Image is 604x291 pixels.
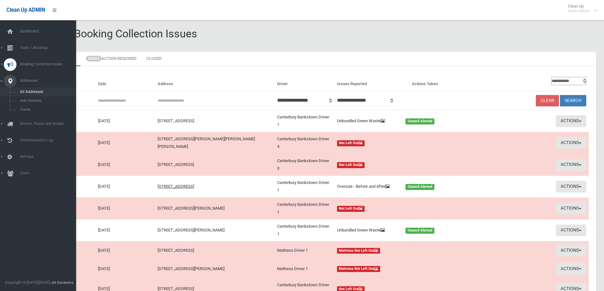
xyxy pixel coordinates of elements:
td: [DATE] [95,260,155,278]
span: Council Alerted [406,118,434,124]
span: Addresses [18,79,81,83]
span: Clean Up ADMIN [6,7,45,13]
span: Mattress Not Left Out [337,266,380,272]
a: Mattress Not Left Out [337,265,467,273]
td: [DATE] [95,219,155,241]
th: Issues Reported [334,74,410,91]
strong: Jet Dynamics [51,280,74,285]
span: Reported Booking Collection Issues [28,27,197,40]
td: Mattress Driver 1 [275,260,334,278]
a: Not Left Out [337,161,467,168]
td: [STREET_ADDRESS][PERSON_NAME] [155,198,275,219]
td: Canterbury Bankstown Driver 4 [275,132,334,154]
a: Oversize - Before and After Council Alerted [337,183,467,190]
span: Settings [18,155,81,159]
button: Actions [556,181,586,193]
td: [STREET_ADDRESS] [155,154,275,176]
span: Zones [18,107,75,112]
td: Canterbury Bankstown Driver 3 [275,154,334,176]
span: Dashboard [18,29,81,34]
a: Not Left Out [337,139,467,147]
button: Actions [556,203,586,214]
td: Mattress Driver 1 [275,241,334,260]
span: Users [18,171,81,175]
td: [STREET_ADDRESS] [155,241,275,260]
button: Actions [556,225,586,236]
th: Date [95,74,155,91]
span: Communication Log [18,138,81,142]
span: Add Address [18,98,75,103]
button: Actions [556,159,586,171]
span: Not Left Out [337,206,365,212]
td: [STREET_ADDRESS] [155,176,275,198]
td: Canterbury Bankstown Driver 1 [275,176,334,198]
a: 65503Action Required [81,52,141,66]
td: [STREET_ADDRESS] [155,110,275,132]
td: Canterbury Bankstown Driver 1 [275,198,334,219]
td: [STREET_ADDRESS][PERSON_NAME] [155,219,275,241]
button: Actions [556,263,586,275]
span: Booking Collection Issues [18,62,81,66]
button: Actions [556,244,586,256]
span: Drivers, Trucks and Routes [18,122,81,126]
span: 65503 [86,56,101,61]
td: [DATE] [95,198,155,219]
span: Mattress Not Left Out [337,248,380,254]
button: Search [560,95,586,107]
th: Actions Taken [409,74,469,91]
td: [DATE] [95,154,155,176]
div: Unbundled Green Waste [333,117,402,125]
td: [STREET_ADDRESS][PERSON_NAME] [155,260,275,278]
div: Unbundled Green Waste [333,226,402,234]
a: Mattress Not Left Out [337,247,467,254]
a: Not Left Out [337,205,467,212]
th: Address [155,74,275,91]
td: Canterbury Bankstown Driver 1 [275,219,334,241]
td: [DATE] [95,241,155,260]
td: [DATE] [95,176,155,198]
span: Clean Up [565,4,596,13]
span: Council Alerted [406,184,434,190]
a: Unbundled Green Waste Council Alerted [337,117,467,125]
td: [DATE] [95,132,155,154]
span: All Addresses [18,90,75,94]
button: Actions [556,137,586,149]
button: Actions [556,115,586,127]
a: Closed [142,52,166,66]
span: Council Alerted [406,228,434,234]
small: Super Admin [568,9,590,13]
a: Clear [536,95,559,107]
td: [STREET_ADDRESS][PERSON_NAME][PERSON_NAME][PERSON_NAME] [155,132,275,154]
span: Copyright © [DATE]-[DATE] [5,280,50,285]
span: Not Left Out [337,140,365,146]
td: [DATE] [95,110,155,132]
td: Canterbury Bankstown Driver 1 [275,110,334,132]
span: Tasks / Bookings [18,46,81,50]
a: Unbundled Green Waste Council Alerted [337,226,467,234]
div: Oversize - Before and After [333,183,402,190]
th: Driver [275,74,334,91]
span: Not Left Out [337,162,365,168]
